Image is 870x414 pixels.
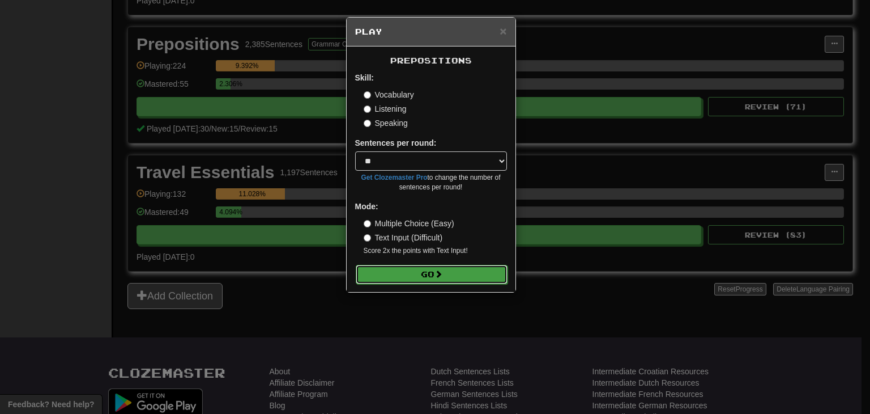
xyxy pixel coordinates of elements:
label: Vocabulary [364,89,414,100]
small: Score 2x the points with Text Input ! [364,246,507,256]
input: Speaking [364,120,371,127]
label: Text Input (Difficult) [364,232,443,243]
input: Multiple Choice (Easy) [364,220,371,227]
button: Close [500,25,506,37]
label: Speaking [364,117,408,129]
strong: Skill: [355,73,374,82]
input: Text Input (Difficult) [364,234,371,242]
span: × [500,24,506,37]
a: Get Clozemaster Pro [361,174,428,181]
label: Listening [364,103,407,115]
input: Vocabulary [364,91,371,99]
strong: Mode: [355,202,378,211]
h5: Play [355,26,507,37]
span: Prepositions [390,56,472,65]
small: to change the number of sentences per round! [355,173,507,192]
label: Sentences per round: [355,137,437,149]
button: Go [356,265,507,284]
label: Multiple Choice (Easy) [364,218,454,229]
input: Listening [364,105,371,113]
